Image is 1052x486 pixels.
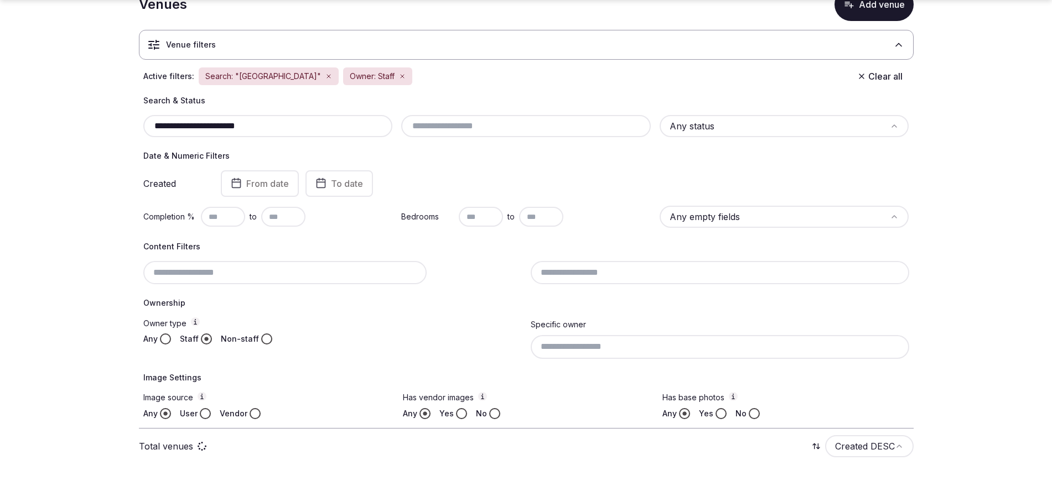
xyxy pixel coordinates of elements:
h4: Date & Numeric Filters [143,150,909,161]
label: Vendor [220,408,247,419]
h4: Content Filters [143,241,909,252]
button: To date [305,170,373,197]
h4: Image Settings [143,372,909,383]
label: No [476,408,487,419]
button: From date [221,170,299,197]
h3: Venue filters [166,39,216,50]
label: Completion % [143,211,196,222]
label: No [735,408,747,419]
h4: Search & Status [143,95,909,106]
button: Has base photos [729,392,738,401]
button: Clear all [851,66,909,86]
p: Total venues [139,440,193,452]
label: Owner type [143,317,522,329]
label: Specific owner [531,320,586,329]
label: Has vendor images [403,392,649,404]
button: Owner type [191,317,200,326]
label: Staff [180,333,199,344]
h4: Ownership [143,297,909,309]
label: User [180,408,198,419]
label: Bedrooms [401,211,454,222]
label: Any [143,333,158,344]
label: Yes [439,408,454,419]
span: To date [331,178,363,189]
label: Yes [699,408,713,419]
label: Created [143,179,205,188]
label: Any [662,408,677,419]
span: Search: "[GEOGRAPHIC_DATA]" [205,71,321,82]
label: Any [403,408,417,419]
button: Image source [198,392,206,401]
label: Any [143,408,158,419]
span: From date [246,178,289,189]
label: Image source [143,392,390,404]
label: Non-staff [221,333,259,344]
span: Active filters: [143,71,194,82]
button: Has vendor images [478,392,487,401]
span: to [250,211,257,222]
label: Has base photos [662,392,909,404]
span: Owner: Staff [350,71,395,82]
span: to [507,211,515,222]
